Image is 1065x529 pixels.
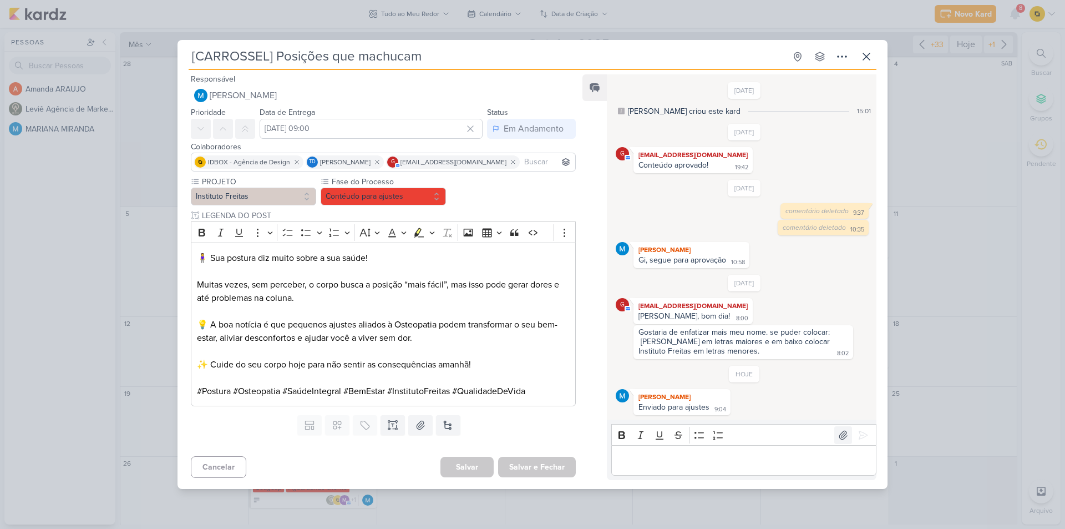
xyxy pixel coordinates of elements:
div: Gostaria de enfatizar mais meu nome. se puder colocar: [PERSON_NAME] em letras maiores e em baixo... [638,328,832,356]
div: 8:02 [837,349,849,358]
p: Muitas vezes, sem perceber, o corpo busca a posição “mais fácil”, mas isso pode gerar dores e até... [197,278,570,305]
label: Fase do Processo [331,176,446,188]
button: Instituto Freitas [191,188,316,205]
img: MARIANA MIRANDA [616,389,629,402]
div: Editor editing area: main [191,243,576,406]
div: Enviado para ajustes [638,402,709,412]
label: Responsável [191,74,235,84]
div: 8:00 [736,314,748,323]
button: Cancelar [191,456,246,478]
input: Select a date [260,119,483,139]
img: MARIANA MIRANDA [194,89,207,102]
div: 10:35 [850,225,864,234]
div: 15:01 [857,106,871,116]
input: Texto sem título [200,210,576,221]
div: Gi, segue para aprovação [638,255,726,265]
p: g [620,151,625,157]
button: Em Andamento [487,119,576,139]
label: PROJETO [201,176,316,188]
div: 9:37 [853,209,864,218]
div: Editor toolbar [611,424,876,446]
span: comentário deletado [783,224,846,231]
div: Em Andamento [504,122,564,135]
div: [PERSON_NAME], bom dia! [638,311,730,321]
span: IDBOX - Agência de Design [208,157,290,167]
p: 💡 A boa notícia é que pequenos ajustes aliados à Osteopatia podem transformar o seu bem-estar, al... [197,318,570,345]
p: Td [309,159,316,165]
div: Editor editing area: main [611,445,876,476]
p: 🧍‍♀️ Sua postura diz muito sobre a sua saúde! [197,251,570,265]
div: [EMAIL_ADDRESS][DOMAIN_NAME] [636,149,750,160]
div: Conteúdo aprovado! [638,160,708,170]
div: Editor toolbar [191,221,576,243]
span: [PERSON_NAME] [210,89,277,102]
img: MARIANA MIRANDA [616,242,629,255]
div: Colaboradores [191,141,576,153]
p: ✨ Cuide do seu corpo hoje para não sentir as consequências amanhã! [197,358,570,371]
input: Buscar [522,155,573,169]
div: [EMAIL_ADDRESS][DOMAIN_NAME] [636,300,750,311]
p: #Postura #Osteopatia #SaúdeIntegral #BemEstar #InstitutoFreitas #QualidadeDeVida [197,385,570,398]
label: Status [487,108,508,117]
div: [PERSON_NAME] criou este kard [628,105,741,117]
div: [PERSON_NAME] [636,391,728,402]
div: Thais de carvalho [307,157,318,168]
div: giselyrlfreitas@gmail.com [616,298,629,311]
label: Data de Entrega [260,108,315,117]
span: comentário deletado [785,207,849,215]
img: IDBOX - Agência de Design [195,157,206,168]
span: [PERSON_NAME] [320,157,371,167]
div: 10:58 [731,258,745,267]
div: [PERSON_NAME] [636,244,747,255]
button: [PERSON_NAME] [191,85,576,105]
input: Kard Sem Título [189,47,785,67]
div: giselyrlfreitas@gmail.com [616,147,629,160]
span: [EMAIL_ADDRESS][DOMAIN_NAME] [400,157,506,167]
div: 19:42 [735,163,748,172]
div: 9:04 [714,405,726,414]
label: Prioridade [191,108,226,117]
p: g [391,159,395,165]
button: Contéudo para ajustes [321,188,446,205]
div: giselyrlfreitas@gmail.com [387,157,398,168]
p: g [620,302,625,308]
